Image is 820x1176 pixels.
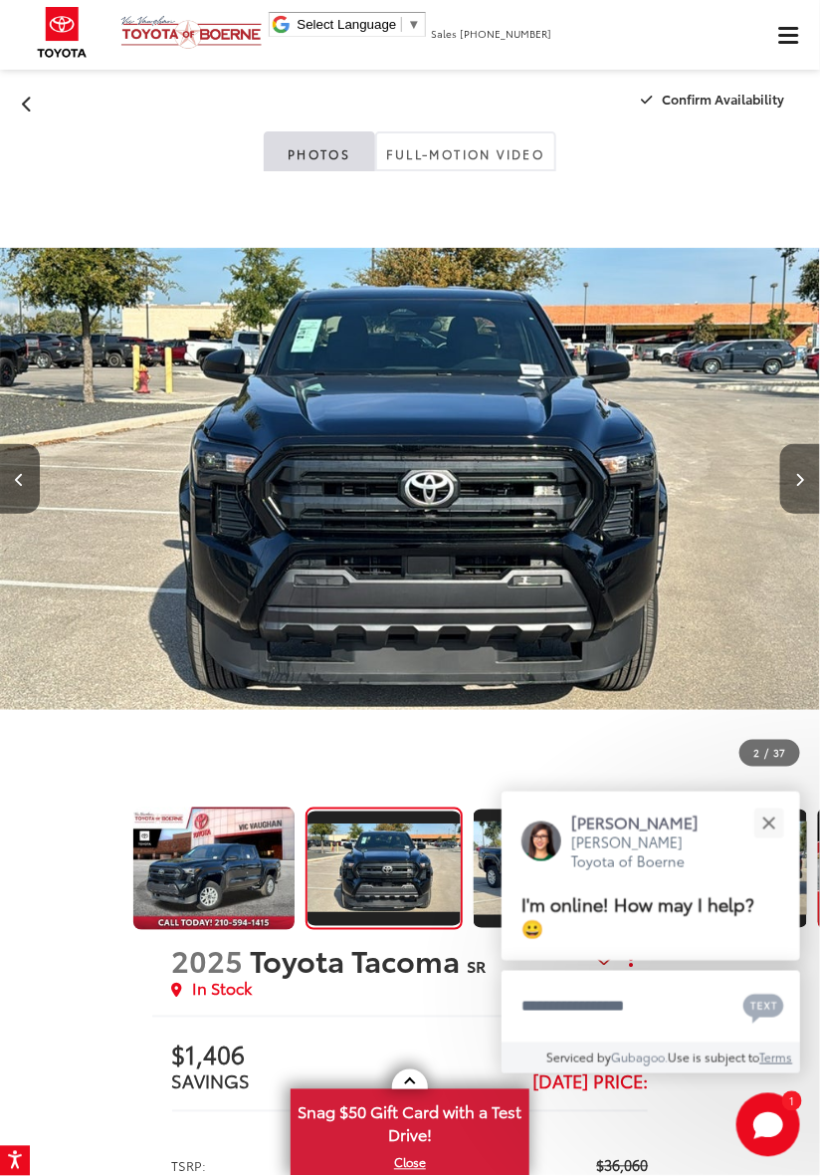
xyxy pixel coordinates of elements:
span: Use is subject to [669,1049,760,1065]
span: [PHONE_NUMBER] [461,26,552,41]
span: Select Language [297,17,396,32]
span: SAVINGS [172,1068,251,1094]
button: Chat with SMS [737,984,790,1029]
span: 2 [754,745,760,760]
svg: Text [743,992,784,1024]
button: Confirm Availability [631,82,801,117]
a: Select Language​ [297,17,420,32]
span: I'm online! How may I help? 😀 [521,890,754,941]
button: Close [747,802,790,844]
span: [DATE] Price: [532,1068,648,1094]
span: In Stock [193,978,253,1001]
span: SR [468,955,487,978]
textarea: Type your message [502,971,800,1043]
a: Expand Photo 0 [133,808,295,930]
span: $36,060 [596,1156,648,1176]
span: ​ [401,17,402,32]
button: Next image [780,444,820,514]
button: Toggle Chat Window [736,1093,800,1157]
a: Terms [760,1049,793,1065]
div: Close[PERSON_NAME][PERSON_NAME] Toyota of BoerneI'm online! How may I help? 😀Type your messageCha... [502,792,800,1073]
span: TSRP: [172,1156,207,1176]
div: View Full-Motion Video [11,808,123,882]
a: Gubagoo. [612,1049,669,1065]
span: Sales [432,26,458,41]
span: ▼ [407,17,420,32]
a: Full-Motion Video [375,131,557,171]
span: $34,654 [410,1043,648,1072]
span: / [763,746,771,760]
p: [PERSON_NAME] Toyota of Boerne [571,833,718,872]
span: Serviced by [547,1049,612,1065]
span: 37 [774,745,786,760]
span: 1 [789,1096,794,1105]
span: $1,406 [172,1043,410,1072]
span: Snag $50 Gift Card with a Test Drive! [293,1091,527,1152]
img: 2025 Toyota Tacoma SR [131,807,297,930]
span: 2025 [172,939,244,982]
p: [PERSON_NAME] [571,812,718,833]
span: Toyota Tacoma [251,939,468,982]
img: Vic Vaughan Toyota of Boerne [120,15,263,50]
a: Expand Photo 1 [306,808,463,930]
a: Photos [264,131,375,171]
svg: Start Chat [736,1093,800,1157]
span: Confirm Availability [662,90,784,108]
img: 2025 Toyota Tacoma SR [306,824,463,913]
a: Expand Photo 2 [474,808,635,930]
